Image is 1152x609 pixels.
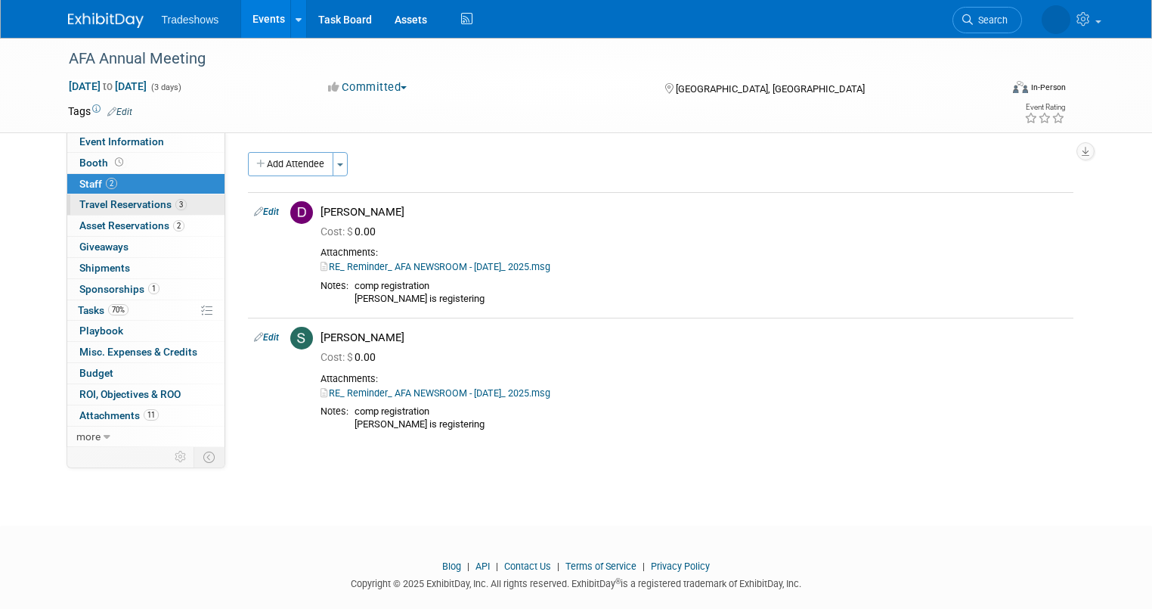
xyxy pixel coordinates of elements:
div: Event Rating [1024,104,1065,111]
div: Event Format [918,79,1066,101]
img: D.jpg [290,201,313,224]
a: Tasks70% [67,300,225,321]
span: Playbook [79,325,123,337]
a: Contact Us [504,561,551,572]
span: [DATE] [DATE] [68,79,147,93]
a: Attachments11 [67,405,225,426]
a: Budget [67,363,225,384]
span: 1 [148,283,159,294]
span: Cost: $ [321,225,355,238]
a: Shipments [67,258,225,278]
span: (3 days) [150,82,181,92]
sup: ® [615,577,621,586]
td: Toggle Event Tabs [194,447,225,467]
a: Edit [254,207,279,217]
a: Playbook [67,321,225,341]
a: more [67,427,225,447]
span: | [492,561,502,572]
div: Notes: [321,405,348,418]
span: Booth not reserved yet [112,157,126,168]
span: 0.00 [321,351,382,363]
span: 2 [173,220,184,231]
span: [GEOGRAPHIC_DATA], [GEOGRAPHIC_DATA] [676,83,865,95]
span: more [76,430,101,443]
a: API [475,561,490,572]
a: Edit [107,107,132,117]
span: Asset Reservations [79,219,184,231]
a: Privacy Policy [651,561,710,572]
span: | [553,561,563,572]
a: Event Information [67,132,225,152]
img: S.jpg [290,327,313,350]
span: Cost: $ [321,351,355,363]
a: Edit [254,332,279,343]
span: ROI, Objectives & ROO [79,388,181,400]
a: Search [952,7,1022,33]
a: Giveaways [67,237,225,257]
a: Terms of Service [565,561,636,572]
span: Tasks [78,304,129,316]
a: RE_ Reminder_ AFA NEWSROOM - [DATE]_ 2025.msg [321,261,550,272]
span: | [639,561,649,572]
span: Misc. Expenses & Credits [79,346,197,358]
span: Booth [79,157,126,169]
span: 0.00 [321,225,382,238]
span: Attachments [79,409,159,421]
div: comp registration [PERSON_NAME] is registering [355,280,1067,305]
img: Kay Reynolds [1042,5,1070,34]
span: 2 [106,178,117,189]
a: Staff2 [67,174,225,194]
div: Attachments: [321,247,1067,259]
img: Format-Inperson.png [1013,81,1028,93]
div: Attachments: [321,373,1067,385]
div: [PERSON_NAME] [321,331,1067,345]
a: Booth [67,153,225,173]
span: Search [973,14,1008,26]
a: ROI, Objectives & ROO [67,384,225,405]
a: Travel Reservations3 [67,194,225,215]
span: Tradeshows [162,14,219,26]
img: ExhibitDay [68,13,144,28]
div: [PERSON_NAME] [321,205,1067,219]
a: Asset Reservations2 [67,216,225,236]
span: Budget [79,367,113,379]
span: Staff [79,178,117,190]
span: 11 [144,409,159,421]
span: to [101,80,115,92]
a: Misc. Expenses & Credits [67,342,225,362]
span: Giveaways [79,241,129,253]
span: 70% [108,304,129,315]
span: 3 [175,199,187,210]
span: Travel Reservations [79,198,187,210]
div: comp registration [PERSON_NAME] is registering [355,405,1067,430]
td: Personalize Event Tab Strip [168,447,194,467]
a: Sponsorships1 [67,279,225,300]
span: | [463,561,473,572]
a: Blog [442,561,461,572]
span: Sponsorships [79,283,159,295]
td: Tags [68,104,132,119]
div: Notes: [321,280,348,292]
span: Shipments [79,262,130,274]
button: Committed [323,79,413,95]
div: AFA Annual Meeting [63,45,981,73]
button: Add Attendee [248,152,333,176]
div: In-Person [1030,82,1066,93]
span: Event Information [79,135,164,148]
a: RE_ Reminder_ AFA NEWSROOM - [DATE]_ 2025.msg [321,387,550,399]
